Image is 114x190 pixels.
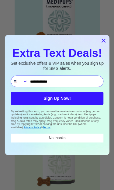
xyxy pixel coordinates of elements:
[23,126,41,129] a: Privacy Policy
[13,80,17,83] img: United States
[11,76,28,87] button: Search Countries
[11,110,103,129] p: By submitting this form, you consent to receive informational (e.g., order updates) and/or market...
[11,92,103,105] button: Sign Up Now!
[11,134,103,142] button: No thanks
[43,126,50,129] a: Terms
[12,47,102,59] span: Extra Text Deals!
[99,37,108,45] button: Close dialog
[9,61,105,71] p: Get exclusive offers & VIP sales when you sign up for SMS alerts.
